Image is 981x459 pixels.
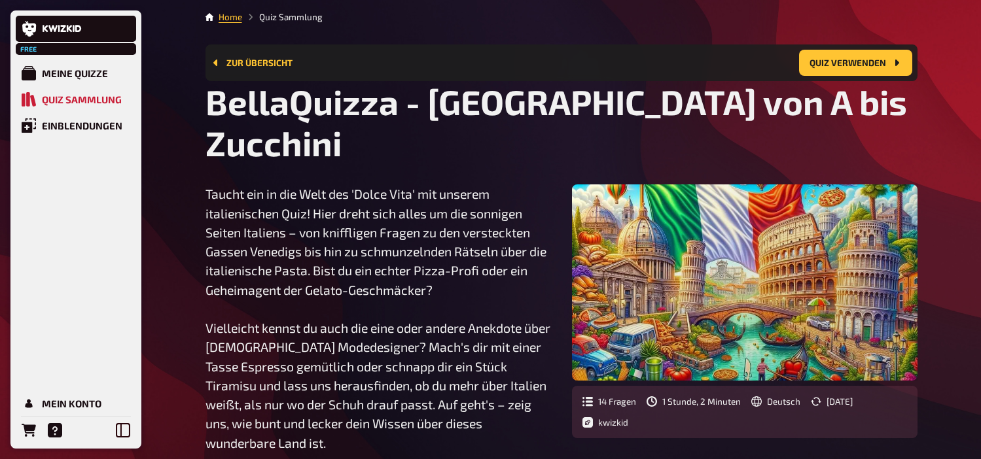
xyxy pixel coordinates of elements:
div: Quiz Sammlung [42,93,122,105]
div: Anzahl der Fragen [582,396,636,407]
button: Quiz verwenden [799,50,912,76]
div: Letztes Update [811,396,853,407]
li: Quiz Sammlung [242,10,323,24]
div: Mein Konto [42,398,101,409]
a: Bestellungen [16,417,42,443]
div: Geschätzte Dauer [647,396,741,407]
a: Mein Konto [16,390,136,416]
a: Zur Übersicht [211,58,293,68]
span: Free [17,45,41,53]
div: Meine Quizze [42,67,108,79]
a: Quiz Sammlung [16,86,136,112]
div: Sprache der Frageninhalte [751,396,800,407]
a: Einblendungen [16,112,136,139]
a: Home [219,12,242,22]
div: Author [582,417,628,428]
a: Hilfe [42,417,68,443]
a: Meine Quizze [16,60,136,86]
h1: BellaQuizza - [GEOGRAPHIC_DATA] von A bis Zucchini [205,81,918,163]
div: Einblendungen [42,120,122,131]
li: Home [219,10,242,24]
